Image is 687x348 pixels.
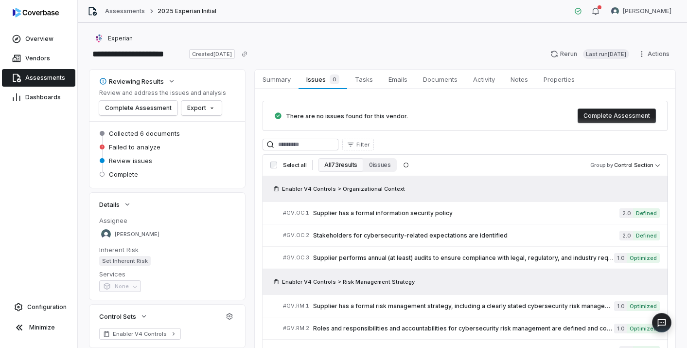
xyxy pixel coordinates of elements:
span: Experian [108,35,133,42]
button: RerunLast run[DATE] [545,47,635,61]
a: Assessments [105,7,145,15]
span: Details [99,200,120,209]
span: Assessments [25,74,65,82]
button: Sean Wozniak avatar[PERSON_NAME] [605,4,677,18]
button: Complete Assessment [99,101,177,115]
span: Defined [633,231,660,240]
button: Export [181,101,222,115]
a: Enabler V4 Controls [99,328,181,340]
span: Properties [540,73,579,86]
span: Notes [507,73,532,86]
span: Supplier has a formal risk management strategy, including a clearly stated cybersecurity risk man... [313,302,614,310]
span: Last run [DATE] [583,49,629,59]
span: 1.0 [614,324,627,333]
span: Documents [419,73,461,86]
img: Sean Wozniak avatar [611,7,619,15]
button: All 73 results [318,158,363,172]
button: Filter [342,139,374,150]
dt: Assignee [99,216,235,225]
span: Overview [25,35,53,43]
span: # GV.OC.3 [283,254,309,261]
span: 1.0 [614,253,627,263]
span: Optimized [627,301,660,311]
span: Supplier performs annual (at least) audits to ensure compliance with legal, regulatory, and indus... [313,254,614,262]
span: Optimized [627,253,660,263]
a: #GV.OC.2Stakeholders for cybersecurity-related expectations are identified2.0Defined [283,224,660,246]
span: Dashboards [25,93,61,101]
dt: Services [99,270,235,278]
a: #GV.RM.1Supplier has a formal risk management strategy, including a clearly stated cybersecurity ... [283,295,660,317]
span: Filter [356,141,370,148]
span: Issues [302,73,343,86]
span: # GV.OC.2 [283,232,309,239]
a: Configuration [4,298,73,316]
button: Reviewing Results [96,73,178,90]
span: Select all [283,162,306,169]
span: [PERSON_NAME] [623,7,671,15]
span: # GV.RM.2 [283,325,309,332]
span: Summary [259,73,295,86]
span: Enabler V4 Controls [113,330,167,338]
span: Tasks [351,73,377,86]
span: Collected 6 documents [109,129,180,138]
a: #GV.OC.3Supplier performs annual (at least) audits to ensure compliance with legal, regulatory, a... [283,247,660,269]
a: Vendors [2,50,75,67]
span: Failed to analyze [109,143,160,151]
span: Complete [109,170,138,179]
button: https://experian.com/Experian [91,30,136,47]
span: 2.0 [619,208,633,218]
p: Review and address the issues and analysis [99,89,226,97]
button: Actions [635,47,675,61]
dt: Inherent Risk [99,245,235,254]
span: Review issues [109,156,152,165]
span: Enabler V4 Controls > Risk Management Strategy [282,278,415,286]
span: Created [DATE] [189,49,235,59]
span: Configuration [27,303,67,311]
span: Supplier has a formal information security policy [313,209,619,217]
span: # GV.OC.1 [283,209,309,217]
span: Stakeholders for cybersecurity-related expectations are identified [313,232,619,239]
a: Dashboards [2,89,75,106]
img: logo-D7KZi-bG.svg [13,8,59,18]
button: Minimize [4,318,73,337]
button: Control Sets [96,308,151,325]
span: Enabler V4 Controls > Organizational Context [282,185,405,193]
span: Vendors [25,55,50,62]
span: [PERSON_NAME] [115,231,159,238]
button: 0 issues [363,158,396,172]
div: Reviewing Results [99,77,164,86]
img: Brittany Durbin avatar [101,229,111,239]
span: Control Sets [99,312,136,321]
span: 2025 Experian Initial [158,7,216,15]
a: Overview [2,30,75,48]
button: Complete Assessment [578,109,656,123]
span: # GV.RM.1 [283,302,309,310]
span: Roles and responsibilities and accountabilities for cybersecurity risk management are defined and... [313,325,614,332]
span: Group by [590,162,613,168]
span: Defined [633,208,660,218]
span: 1.0 [614,301,627,311]
input: Select all [270,162,277,168]
button: Details [96,196,134,213]
span: Minimize [29,324,55,331]
a: #GV.RM.2Roles and responsibilities and accountabilities for cybersecurity risk management are def... [283,317,660,339]
span: Emails [385,73,411,86]
span: Set Inherent Risk [99,256,151,266]
a: Assessments [2,69,75,87]
a: #GV.OC.1Supplier has a formal information security policy2.0Defined [283,202,660,224]
span: There are no issues found for this vendor. [286,112,408,120]
span: 2.0 [619,231,633,240]
span: Activity [469,73,499,86]
span: 0 [330,74,339,84]
span: Optimized [627,324,660,333]
button: Copy link [236,45,253,63]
